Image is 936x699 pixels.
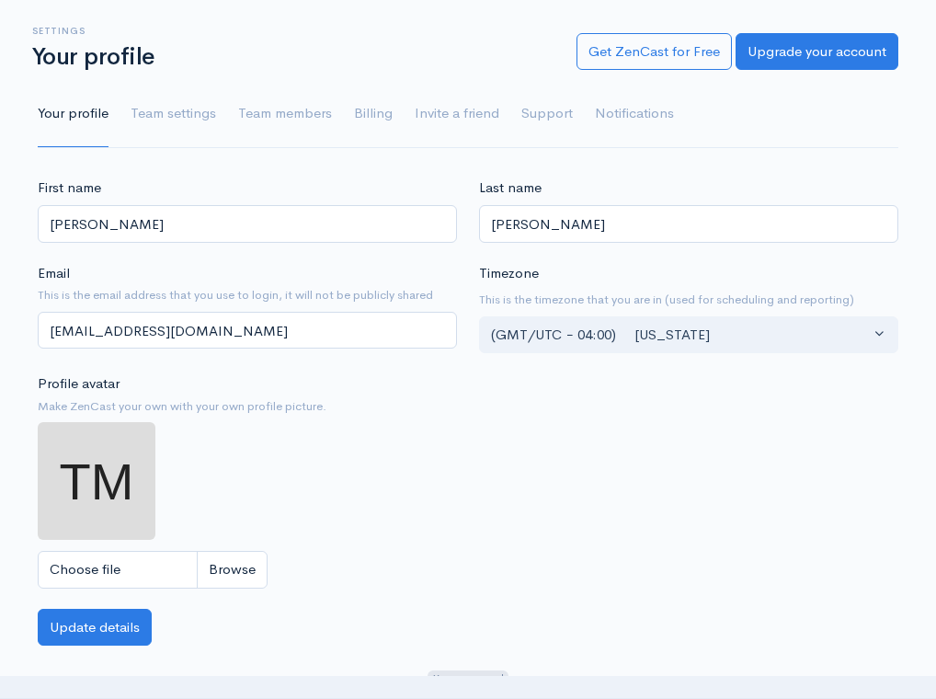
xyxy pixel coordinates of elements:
[428,670,508,688] span: Your password
[595,81,674,147] a: Notifications
[32,44,554,71] h1: Your profile
[354,81,393,147] a: Billing
[38,81,108,147] a: Your profile
[38,422,155,540] img: ...
[38,397,457,416] small: Make ZenCast your own with your own profile picture.
[576,33,732,71] a: Get ZenCast for Free
[32,26,554,36] h6: Settings
[479,316,898,354] button: (GMT/UTC − 04:00) New York
[415,81,499,147] a: Invite a friend
[38,263,70,284] label: Email
[38,286,457,304] small: This is the email address that you use to login, it will not be publicly shared
[38,312,457,349] input: name@example.com
[131,81,216,147] a: Team settings
[38,609,152,647] button: Update details
[491,325,870,346] div: (GMT/UTC − 04:00) [US_STATE]
[38,178,101,199] label: First name
[479,263,539,284] label: Timezone
[38,373,120,395] label: Profile avatar
[479,291,898,309] small: This is the timezone that you are in (used for scheduling and reporting)
[238,81,332,147] a: Team members
[521,81,573,147] a: Support
[38,205,457,243] input: First name
[479,178,542,199] label: Last name
[736,33,898,71] a: Upgrade your account
[479,205,898,243] input: Last name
